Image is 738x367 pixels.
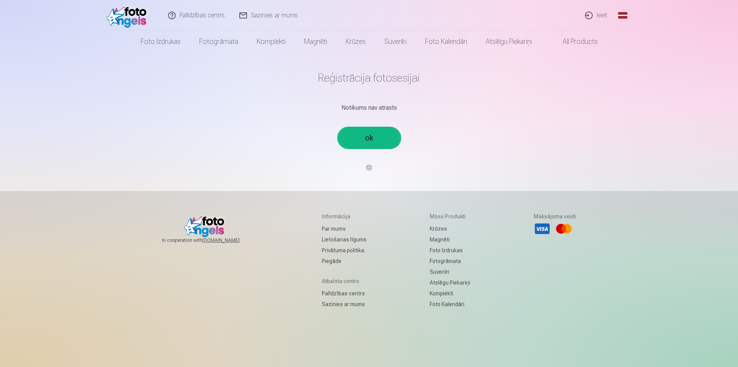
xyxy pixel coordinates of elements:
[322,234,366,245] a: Lietošanas līgums
[144,71,594,85] h1: Reģistrācija fotosesijai
[247,31,295,52] a: Komplekti
[322,223,366,234] a: Par mums
[430,223,470,234] a: Krūzes
[106,3,151,28] img: /fa1
[322,277,366,285] h5: Atbalsta centrs
[375,31,416,52] a: Suvenīri
[336,31,375,52] a: Krūzes
[322,256,366,266] a: Piegāde
[430,277,470,288] a: Atslēgu piekariņi
[430,299,470,310] a: Foto kalendāri
[144,163,594,173] p: 😔
[430,245,470,256] a: Foto izdrukas
[322,299,366,310] a: Sazinies ar mums
[541,31,607,52] a: All products
[430,266,470,277] a: Suvenīri
[322,288,366,299] a: Palīdzības centrs
[534,220,551,237] li: Visa
[338,128,400,148] a: ok
[144,103,594,112] div: Notikums nav atrasts
[430,288,470,299] a: Komplekti
[131,31,190,52] a: Foto izdrukas
[416,31,476,52] a: Foto kalendāri
[534,213,576,220] h5: Maksājuma veidi
[322,213,366,220] h5: Informācija
[162,237,258,243] span: In cooperation with
[476,31,541,52] a: Atslēgu piekariņi
[430,256,470,266] a: Fotogrāmata
[202,237,258,243] a: [DOMAIN_NAME]
[322,245,366,256] a: Privātuma politika
[190,31,247,52] a: Fotogrāmata
[430,234,470,245] a: Magnēti
[295,31,336,52] a: Magnēti
[430,213,470,220] h5: Mūsu produkti
[555,220,572,237] li: Mastercard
